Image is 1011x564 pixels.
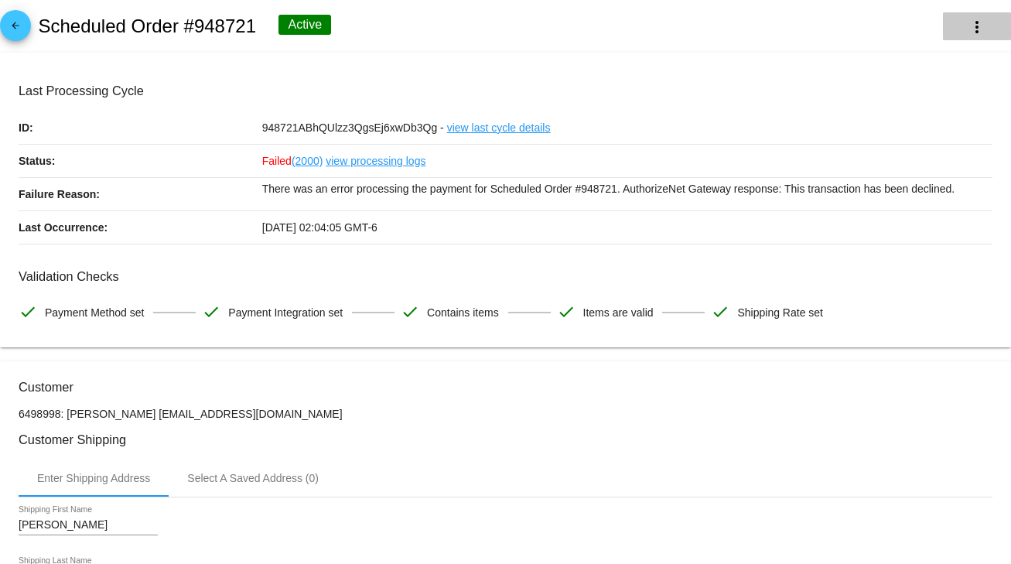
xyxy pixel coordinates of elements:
[19,380,992,395] h3: Customer
[19,519,158,532] input: Shipping First Name
[19,269,992,284] h3: Validation Checks
[737,296,823,329] span: Shipping Rate set
[326,145,425,177] a: view processing logs
[968,18,986,36] mat-icon: more_vert
[19,408,992,420] p: 6498998: [PERSON_NAME] [EMAIL_ADDRESS][DOMAIN_NAME]
[228,296,343,329] span: Payment Integration set
[45,296,144,329] span: Payment Method set
[6,20,25,39] mat-icon: arrow_back
[262,178,992,200] p: There was an error processing the payment for Scheduled Order #948721. AuthorizeNet Gateway respo...
[262,155,323,167] span: Failed
[19,84,992,98] h3: Last Processing Cycle
[37,472,150,484] div: Enter Shipping Address
[19,211,262,244] p: Last Occurrence:
[187,472,319,484] div: Select A Saved Address (0)
[19,432,992,447] h3: Customer Shipping
[583,296,654,329] span: Items are valid
[427,296,499,329] span: Contains items
[401,303,419,321] mat-icon: check
[19,145,262,177] p: Status:
[19,111,262,144] p: ID:
[19,303,37,321] mat-icon: check
[19,178,262,210] p: Failure Reason:
[557,303,576,321] mat-icon: check
[262,221,377,234] span: [DATE] 02:04:05 GMT-6
[447,111,551,144] a: view last cycle details
[278,15,331,35] div: Active
[711,303,729,321] mat-icon: check
[38,15,256,37] h2: Scheduled Order #948721
[202,303,220,321] mat-icon: check
[292,145,323,177] a: (2000)
[262,121,444,134] span: 948721ABhQUlzz3QgsEj6xwDb3Qg -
